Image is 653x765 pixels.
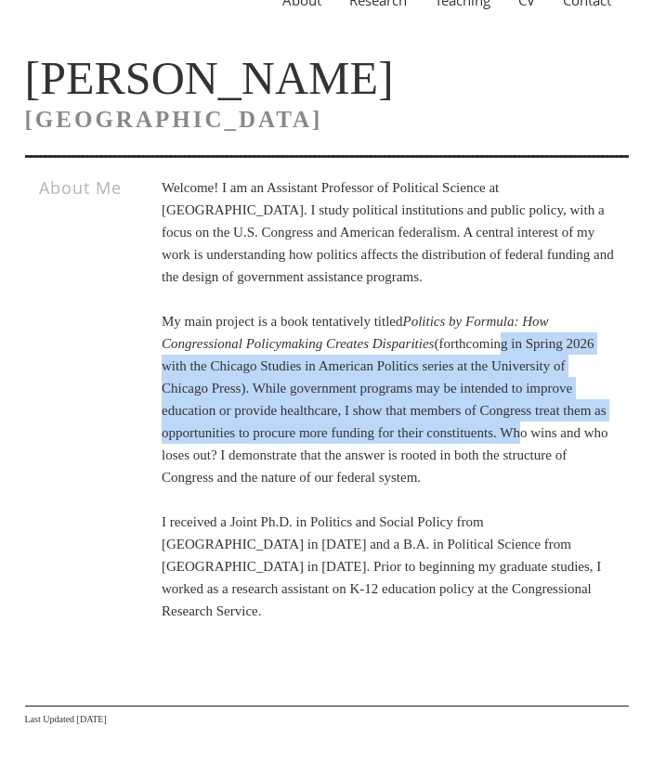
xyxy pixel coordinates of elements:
p: Welcome! I am an Assistant Professor of Political Science at [GEOGRAPHIC_DATA]. I study political... [162,176,615,622]
a: [PERSON_NAME] [25,52,394,104]
span: Last Updated [DATE] [25,714,107,724]
span: [GEOGRAPHIC_DATA] [25,107,323,132]
h3: About Me [39,176,132,199]
i: Politics by Formula: How Congressional Policymaking Creates Disparities [162,314,549,351]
